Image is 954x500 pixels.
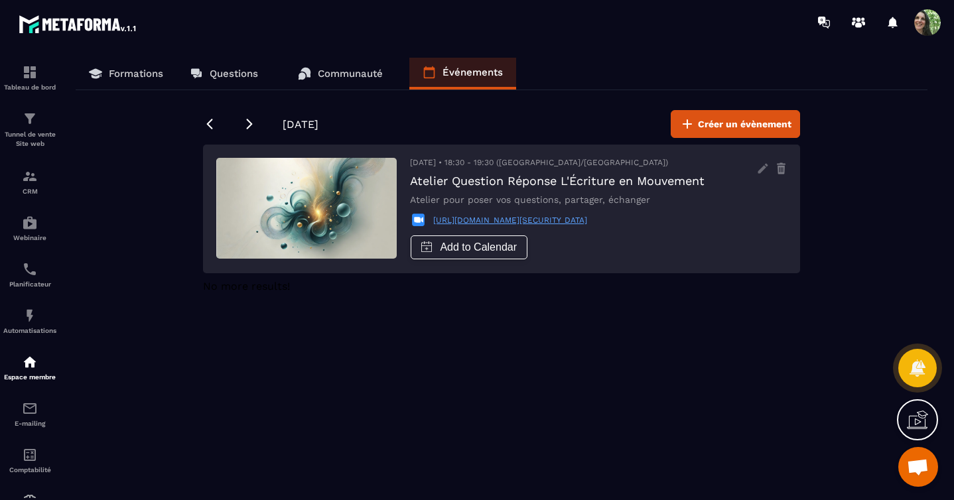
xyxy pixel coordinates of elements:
[3,188,56,195] p: CRM
[283,118,318,131] span: [DATE]
[3,130,56,149] p: Tunnel de vente Site web
[671,110,800,138] button: Créer un évènement
[22,168,38,184] img: formation
[22,64,38,80] img: formation
[3,84,56,91] p: Tableau de bord
[285,58,396,90] a: Communauté
[3,205,56,251] a: automationsautomationsWebinaire
[22,447,38,463] img: accountant
[76,58,176,90] a: Formations
[22,111,38,127] img: formation
[176,58,271,90] a: Questions
[22,308,38,324] img: automations
[3,251,56,298] a: schedulerschedulerPlanificateur
[3,373,56,381] p: Espace membre
[410,194,705,205] p: Atelier pour poser vos questions, partager, échanger
[3,234,56,241] p: Webinaire
[3,327,56,334] p: Automatisations
[3,298,56,344] a: automationsautomationsAutomatisations
[3,54,56,101] a: formationformationTableau de bord
[109,68,163,80] p: Formations
[3,391,56,437] a: emailemailE-mailing
[203,280,290,292] span: No more results!
[3,158,56,205] a: formationformationCRM
[3,437,56,483] a: accountantaccountantComptabilité
[3,344,56,391] a: automationsautomationsEspace membre
[3,281,56,288] p: Planificateur
[22,215,38,231] img: automations
[22,261,38,277] img: scheduler
[410,174,705,188] h3: Atelier Question Réponse L'Écriture en Mouvement
[19,12,138,36] img: logo
[3,466,56,473] p: Comptabilité
[698,117,791,131] span: Créer un évènement
[410,158,668,167] span: [DATE] • 18:30 - 19:30 ([GEOGRAPHIC_DATA]/[GEOGRAPHIC_DATA])
[216,158,397,259] img: img
[22,401,38,416] img: email
[3,420,56,427] p: E-mailing
[3,101,56,158] a: formationformationTunnel de vente Site web
[443,66,503,78] p: Événements
[318,68,383,80] p: Communauté
[433,216,587,225] a: [URL][DOMAIN_NAME][SECURITY_DATA]
[898,447,938,487] div: Ouvrir le chat
[210,68,258,80] p: Questions
[22,354,38,370] img: automations
[409,58,516,90] a: Événements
